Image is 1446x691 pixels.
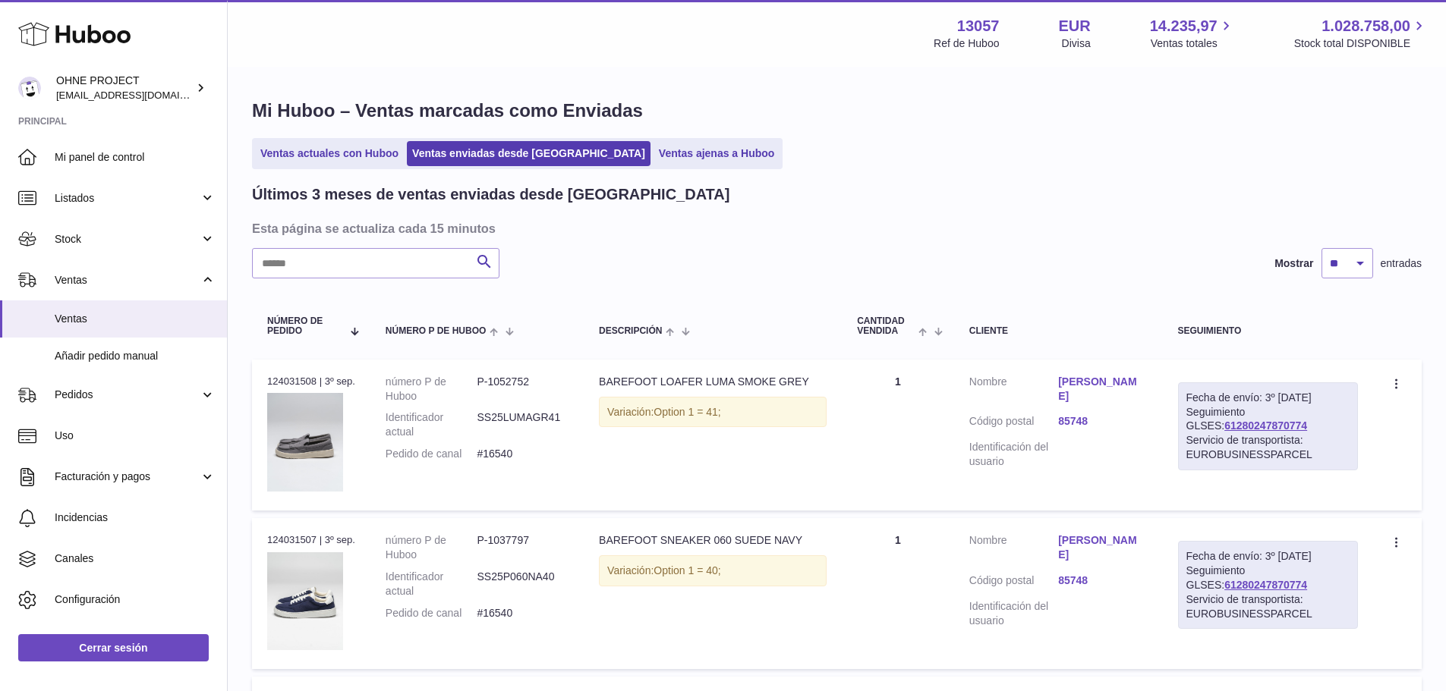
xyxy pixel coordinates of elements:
[969,375,1058,407] dt: Nombre
[267,533,355,547] div: 124031507 | 3º sep.
[18,634,209,661] a: Cerrar sesión
[18,77,41,99] img: internalAdmin-13057@internal.huboo.com
[1062,36,1091,51] div: Divisa
[55,349,216,363] span: Añadir pedido manual
[1058,16,1090,36] strong: EUR
[477,410,569,439] dd: SS25LUMAGR41
[386,410,477,439] dt: Identificador actual
[1186,391,1350,405] div: Fecha de envío: 3º [DATE]
[407,141,651,166] a: Ventas enviadas desde [GEOGRAPHIC_DATA]
[1224,419,1307,432] a: 61280247870774
[599,326,662,336] span: Descripción
[386,375,477,404] dt: número P de Huboo
[477,533,569,562] dd: P-1037797
[1186,549,1350,564] div: Fecha de envío: 3º [DATE]
[1150,16,1218,36] span: 14.235,97
[252,99,1422,123] h1: Mi Huboo – Ventas marcadas como Enviadas
[477,570,569,598] dd: SS25P060NA40
[1186,592,1350,621] div: Servicio de transportista: EUROBUSINESSPARCEL
[252,220,1418,237] h3: Esta página se actualiza cada 15 minutos
[654,141,780,166] a: Ventas ajenas a Huboo
[1151,36,1235,51] span: Ventas totales
[56,89,223,101] span: [EMAIL_ADDRESS][DOMAIN_NAME]
[857,316,915,336] span: Cantidad vendida
[957,16,1000,36] strong: 13057
[599,375,827,389] div: BAREFOOT LOAFER LUMA SMOKE GREY
[386,326,486,336] span: número P de Huboo
[1058,414,1147,429] a: 85748
[267,316,342,336] span: Número de pedido
[55,551,216,566] span: Canales
[267,393,343,492] img: SMOKE_GREY_SMALL_61f9d4f3-dc67-45cd-ab33-96290bc1fafe.jpg
[654,564,720,576] span: Option 1 = 40;
[842,518,954,669] td: 1
[1294,16,1428,51] a: 1.028.758,00 Stock total DISPONIBLE
[1381,256,1422,271] span: entradas
[1178,541,1358,629] div: Seguimiento GLSES:
[654,406,720,418] span: Option 1 = 41;
[599,555,827,586] div: Variación:
[599,397,827,428] div: Variación:
[55,388,200,402] span: Pedidos
[55,592,216,607] span: Configuración
[55,273,200,287] span: Ventas
[969,533,1058,566] dt: Nombre
[969,414,1058,432] dt: Código postal
[386,447,477,461] dt: Pedido de canal
[934,36,999,51] div: Ref de Huboo
[1150,16,1235,51] a: 14.235,97 Ventas totales
[386,570,477,598] dt: Identificador actual
[477,447,569,461] dd: #16540
[255,141,404,166] a: Ventas actuales con Huboo
[842,360,954,510] td: 1
[386,533,477,562] dt: número P de Huboo
[1058,375,1147,404] a: [PERSON_NAME]
[55,191,200,206] span: Listados
[1178,326,1358,336] div: Seguimiento
[386,606,477,620] dt: Pedido de canal
[477,375,569,404] dd: P-1052752
[969,599,1058,628] dt: Identificación del usuario
[55,150,216,165] span: Mi panel de control
[969,440,1058,469] dt: Identificación del usuario
[55,312,216,326] span: Ventas
[477,606,569,620] dd: #16540
[1186,433,1350,462] div: Servicio de transportista: EUROBUSINESSPARCEL
[1274,256,1313,271] label: Mostrar
[55,470,200,484] span: Facturación y pagos
[1058,533,1147,562] a: [PERSON_NAME]
[252,184,729,205] h2: Últimos 3 meses de ventas enviadas desde [GEOGRAPHIC_DATA]
[969,326,1148,336] div: Cliente
[55,429,216,443] span: Uso
[267,375,355,388] div: 124031508 | 3º sep.
[55,232,200,247] span: Stock
[1322,16,1410,36] span: 1.028.758,00
[969,573,1058,592] dt: Código postal
[56,74,193,102] div: OHNE PROJECT
[1294,36,1428,51] span: Stock total DISPONIBLE
[55,510,216,525] span: Incidencias
[1224,579,1307,591] a: 61280247870774
[1178,382,1358,470] div: Seguimiento GLSES:
[599,533,827,548] div: BAREFOOT SNEAKER 060 SUEDE NAVY
[1058,573,1147,588] a: 85748
[267,552,343,651] img: 130571742678687.jpg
